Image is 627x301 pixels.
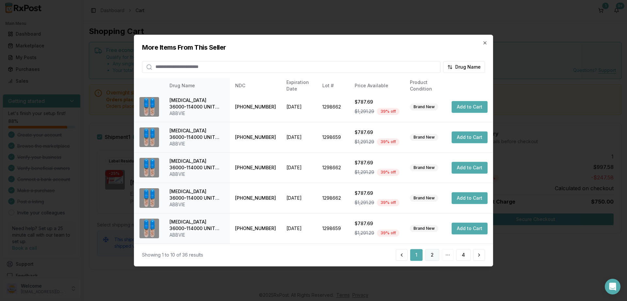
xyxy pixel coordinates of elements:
[410,134,438,141] div: Brand New
[355,159,399,166] div: $787.69
[169,232,225,238] div: ABBVIE
[169,97,225,110] div: [MEDICAL_DATA] 36000-114000 UNIT CPEP
[281,183,317,213] td: [DATE]
[142,43,485,52] h2: More Items From This Seller
[281,78,317,94] th: Expiration Date
[355,129,399,136] div: $787.69
[377,229,399,237] div: 39 % off
[410,194,438,202] div: Brand New
[169,110,225,117] div: ABBVIE
[230,183,281,213] td: [PHONE_NUMBER]
[410,164,438,171] div: Brand New
[410,225,438,232] div: Brand New
[355,169,374,176] span: $1,291.29
[317,213,349,244] td: 1298659
[317,78,349,94] th: Lot #
[169,141,225,147] div: ABBVIE
[169,127,225,141] div: [MEDICAL_DATA] 36000-114000 UNIT CPEP
[355,190,399,196] div: $787.69
[456,249,471,261] button: 4
[169,219,225,232] div: [MEDICAL_DATA] 36000-114000 UNIT CPEP
[377,199,399,206] div: 39 % off
[349,78,405,94] th: Price Available
[443,61,485,73] button: Drug Name
[230,153,281,183] td: [PHONE_NUMBER]
[355,230,374,236] span: $1,291.29
[142,252,203,258] div: Showing 1 to 10 of 36 results
[452,192,488,204] button: Add to Cart
[452,223,488,234] button: Add to Cart
[230,92,281,122] td: [PHONE_NUMBER]
[452,131,488,143] button: Add to Cart
[377,169,399,176] div: 39 % off
[169,188,225,201] div: [MEDICAL_DATA] 36000-114000 UNIT CPEP
[317,92,349,122] td: 1298662
[169,158,225,171] div: [MEDICAL_DATA] 36000-114000 UNIT CPEP
[377,108,399,115] div: 39 % off
[169,201,225,208] div: ABBVIE
[317,153,349,183] td: 1298662
[281,122,317,153] td: [DATE]
[410,103,438,110] div: Brand New
[410,249,423,261] button: 1
[452,101,488,113] button: Add to Cart
[230,122,281,153] td: [PHONE_NUMBER]
[281,213,317,244] td: [DATE]
[355,99,399,105] div: $787.69
[139,158,159,177] img: Creon 36000-114000 UNIT CPEP
[139,97,159,117] img: Creon 36000-114000 UNIT CPEP
[317,183,349,213] td: 1298662
[139,127,159,147] img: Creon 36000-114000 UNIT CPEP
[164,78,230,94] th: Drug Name
[281,153,317,183] td: [DATE]
[230,78,281,94] th: NDC
[425,249,439,261] button: 2
[452,162,488,174] button: Add to Cart
[355,108,374,115] span: $1,291.29
[355,199,374,206] span: $1,291.29
[455,64,481,70] span: Drug Name
[139,188,159,208] img: Creon 36000-114000 UNIT CPEP
[281,92,317,122] td: [DATE]
[169,171,225,177] div: ABBVIE
[355,220,399,227] div: $787.69
[317,122,349,153] td: 1298659
[355,139,374,145] span: $1,291.29
[139,219,159,238] img: Creon 36000-114000 UNIT CPEP
[230,213,281,244] td: [PHONE_NUMBER]
[405,78,446,94] th: Product Condition
[377,138,399,145] div: 39 % off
